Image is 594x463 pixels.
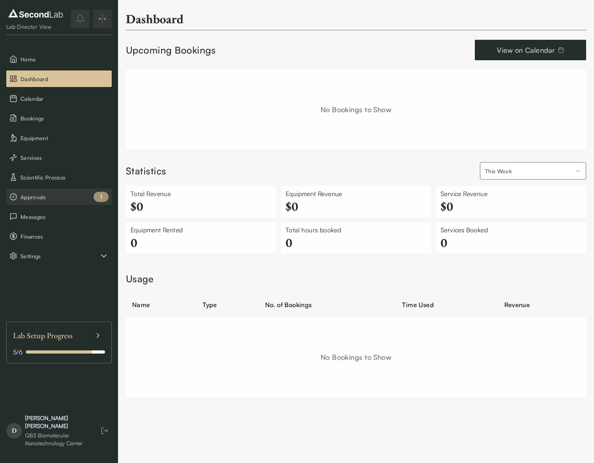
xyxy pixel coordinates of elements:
h2: 0 [131,235,271,250]
h2: 0 [441,235,581,250]
th: Time Used [396,295,498,314]
h2: 0 [286,235,426,250]
span: View on Calendar [497,44,555,56]
div: Total hours booked [286,225,426,235]
button: Equipment [6,130,112,146]
button: Services [6,149,112,166]
button: Finances [6,228,112,244]
span: Equipment [20,134,109,142]
button: Bookings [6,110,112,126]
div: Equipment Rented [131,225,271,235]
th: No. of Bookings [259,295,396,314]
div: No Bookings to Show [126,70,586,150]
img: logo [6,7,65,20]
span: Finances [20,232,109,241]
h2: $ 0 [286,198,426,214]
th: Type [196,295,258,314]
span: Services [20,154,109,162]
span: Messages [20,213,109,221]
div: Lab Director View [6,23,65,31]
span: Bookings [20,114,109,122]
span: Approvals [20,193,109,201]
span: 5 / 6 [13,347,23,357]
button: Dashboard [6,70,112,87]
button: notifications [71,9,90,28]
button: Select your affiliation [480,162,586,180]
div: Statistics [126,165,166,178]
div: 1 [94,192,109,202]
button: Home [6,51,112,67]
div: Total Revenue [131,189,271,198]
span: Settings [20,252,99,260]
button: Approvals [6,189,112,205]
h2: Dashboard [126,11,184,27]
button: Scientific Process [6,169,112,185]
span: Calendar [20,94,109,103]
span: Home [20,55,109,63]
div: No Bookings to Show [126,317,586,397]
div: Upcoming Bookings [126,44,216,57]
div: Service Revenue [441,189,581,198]
button: Messages [6,208,112,225]
h2: $ 0 [131,198,271,214]
span: Lab Setup Progress [13,328,73,343]
div: Settings sub items [6,248,112,264]
button: Expand/Collapse sidebar [93,9,112,28]
div: Usage [126,272,586,286]
a: View on Calendar [475,40,586,60]
th: Name [126,295,196,314]
th: Revenue [498,295,586,314]
h2: $ 0 [441,198,581,214]
button: Calendar [6,90,112,107]
span: Scientific Process [20,173,109,181]
span: Dashboard [20,75,109,83]
div: Equipment Revenue [286,189,426,198]
button: Settings [6,248,112,264]
div: Services Booked [441,225,581,235]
